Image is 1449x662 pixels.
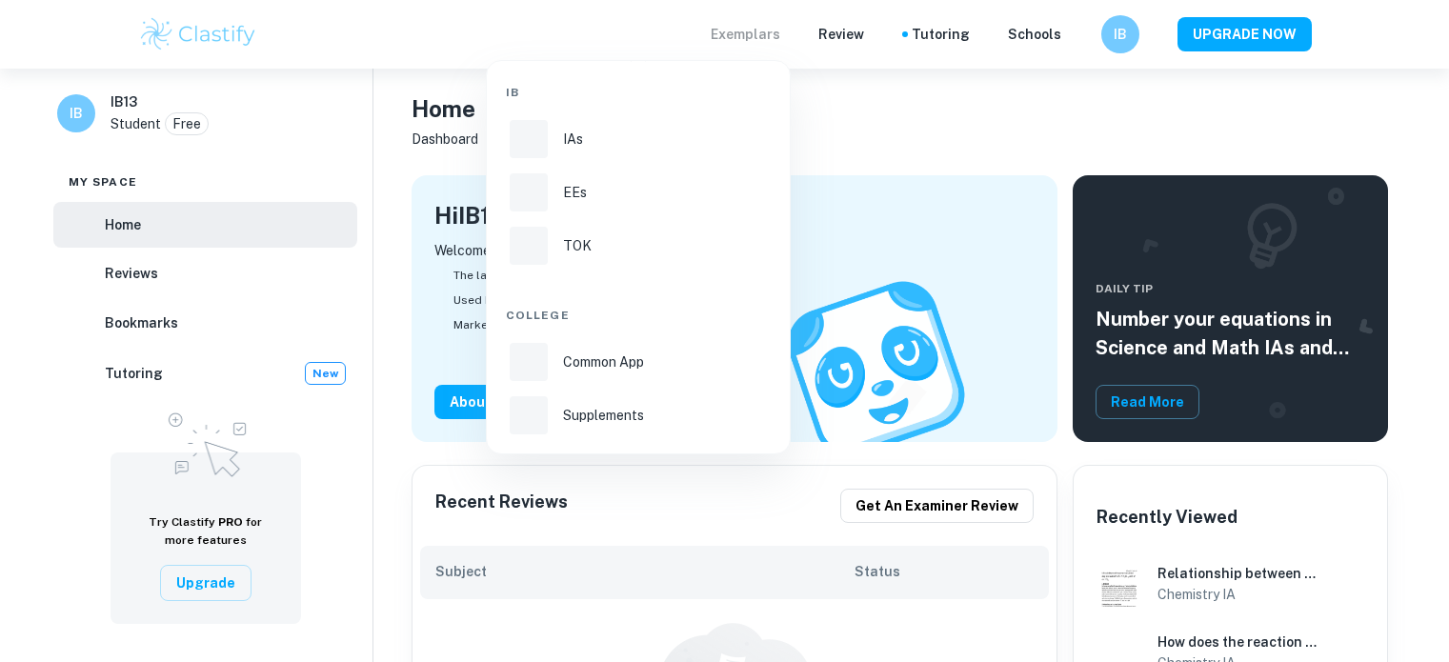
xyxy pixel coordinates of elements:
[506,170,771,215] a: EEs
[563,182,587,203] p: EEs
[506,116,771,162] a: IAs
[506,307,570,324] span: College
[506,223,771,269] a: TOK
[563,129,583,150] p: IAs
[563,235,592,256] p: TOK
[506,84,519,101] span: IB
[563,405,644,426] p: Supplements
[506,339,771,385] a: Common App
[563,351,644,372] p: Common App
[506,392,771,438] a: Supplements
